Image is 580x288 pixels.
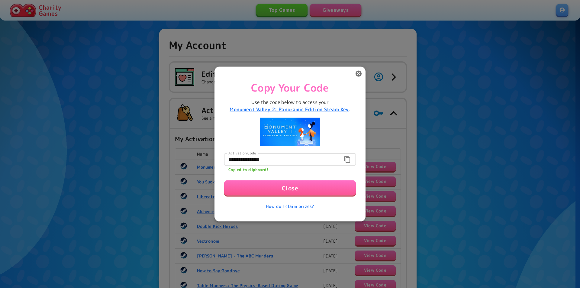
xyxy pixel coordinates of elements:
[263,201,317,212] a: How do I claim prizes?
[260,118,320,146] img: Monument Valley 2: Panoramic Edition
[251,76,329,94] h4: Copy Your Code
[228,151,256,156] label: Activation Code
[230,99,350,113] p: Use the code below to access your .
[230,106,349,113] a: Monument Valley 2: Panoramic Edition Steam Key
[224,180,356,195] button: Close
[228,167,268,172] span: Copied to clipboard!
